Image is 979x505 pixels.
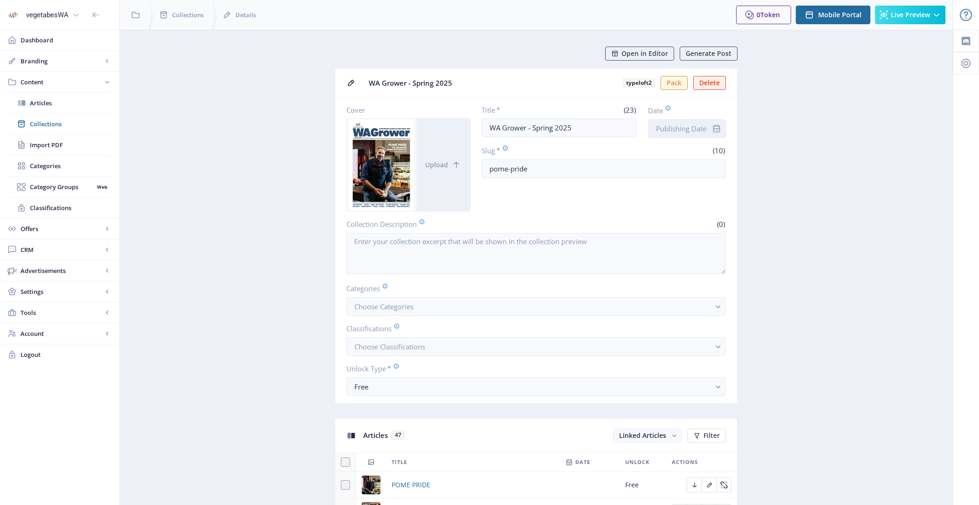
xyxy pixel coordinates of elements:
[235,10,256,20] span: Details
[605,47,674,61] button: Open in Editor
[648,105,718,116] label: Date
[30,119,110,129] span: Collections
[21,35,112,45] span: Dashboard
[693,76,726,90] button: Delete
[346,323,718,334] label: Classifications
[6,7,21,22] img: properties.app_icon.png
[30,203,110,212] span: Classifications
[363,430,388,440] span: Articles
[346,363,718,374] label: Unlock Type
[575,457,590,468] span: Date
[661,76,688,90] button: Pack
[9,177,110,197] a: Category GroupsWeb
[613,429,682,443] button: Linked Articles
[26,5,69,25] div: vegetabesWA
[30,98,110,108] span: Articles
[482,159,726,178] input: this-is-how-a-slug-looks-like
[346,105,463,115] label: Cover
[21,77,103,87] span: Content
[94,182,110,191] nb-badge: Web
[425,161,448,169] span: Upload
[711,146,726,155] span: (10)
[21,224,103,233] span: Offers
[482,118,637,137] input: Type Collection Title ...
[736,6,791,24] button: 0Token
[9,156,110,176] a: Categories
[21,308,103,317] span: Tools
[9,198,110,218] a: Classifications
[680,47,738,61] button: Generate Post
[620,472,666,498] td: Free
[369,78,615,88] span: WA Grower - Spring 2025
[392,457,407,468] span: Title
[21,56,103,66] span: Branding
[346,219,532,229] label: Collection Description
[346,297,726,316] button: Choose Categories
[21,266,103,275] span: Advertisements
[9,114,110,134] a: Collections
[416,119,470,211] button: Upload
[9,135,110,155] a: Import PDF
[482,145,600,156] label: Slug
[30,182,94,191] span: Category Groups
[796,6,870,24] button: Mobile Portal
[703,432,720,439] span: Filter
[712,124,721,133] nb-icon: info
[172,10,204,20] span: Collections
[21,245,103,254] span: CRM
[346,377,726,396] button: Free
[686,50,731,57] span: Generate Post
[30,161,110,171] span: Categories
[392,430,405,440] span: 47
[482,105,556,115] label: Title
[716,219,726,229] span: (0)
[354,342,425,351] span: Choose Classifications
[623,78,655,88] b: typeloft2
[891,11,930,19] span: Live Preview
[622,105,637,115] span: (23)
[21,287,103,296] span: Settings
[21,329,103,338] span: Account
[9,93,110,113] a: Articles
[648,119,726,138] input: Publishing Date
[621,50,668,57] span: Open in Editor
[346,337,726,356] button: Choose Classifications
[354,302,414,311] span: Choose Categories
[818,11,862,19] span: Mobile Portal
[875,6,945,24] button: Live Preview
[687,429,726,443] button: Filter
[619,431,666,440] span: Linked Articles
[346,283,718,293] label: Categories
[30,140,110,150] span: Import PDF
[21,350,112,359] span: Logout
[672,457,698,468] span: Actions
[760,10,780,19] span: Token
[354,381,710,392] div: Free
[625,457,649,468] span: Unlock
